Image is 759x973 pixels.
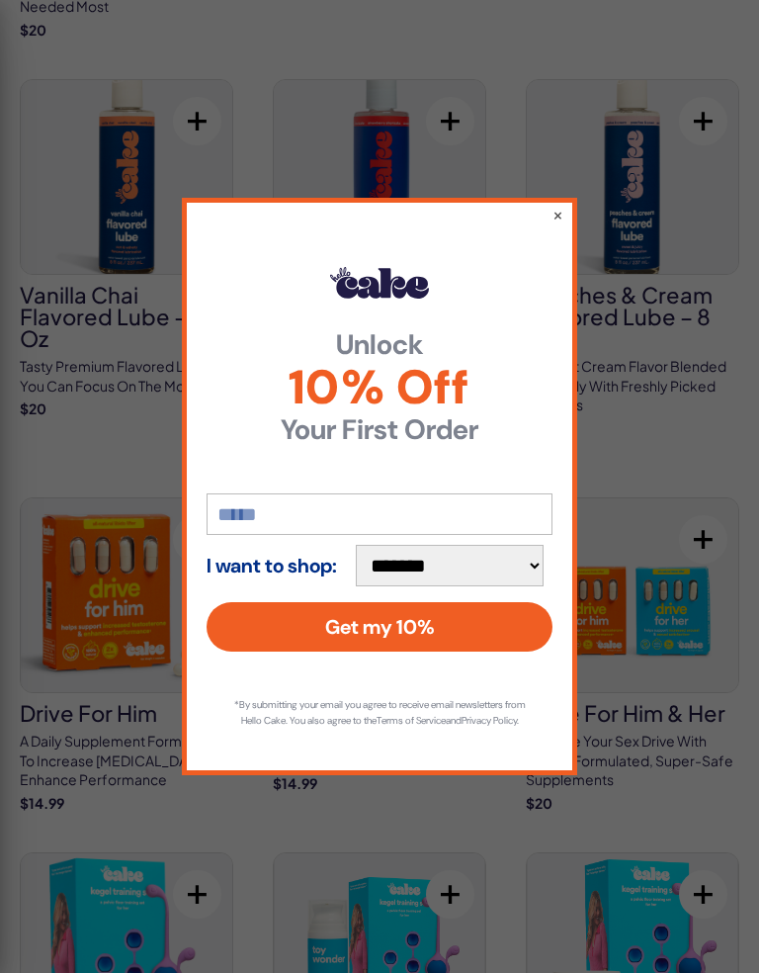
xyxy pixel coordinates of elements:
[207,555,337,576] strong: I want to shop:
[552,205,563,224] button: ×
[207,416,552,444] strong: Your First Order
[207,331,552,359] strong: Unlock
[462,714,517,727] a: Privacy Policy
[377,714,446,727] a: Terms of Service
[226,697,533,729] p: *By submitting your email you agree to receive email newsletters from Hello Cake. You also agree ...
[207,602,552,652] button: Get my 10%
[330,267,429,299] img: Hello Cake
[207,364,552,411] span: 10% Off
